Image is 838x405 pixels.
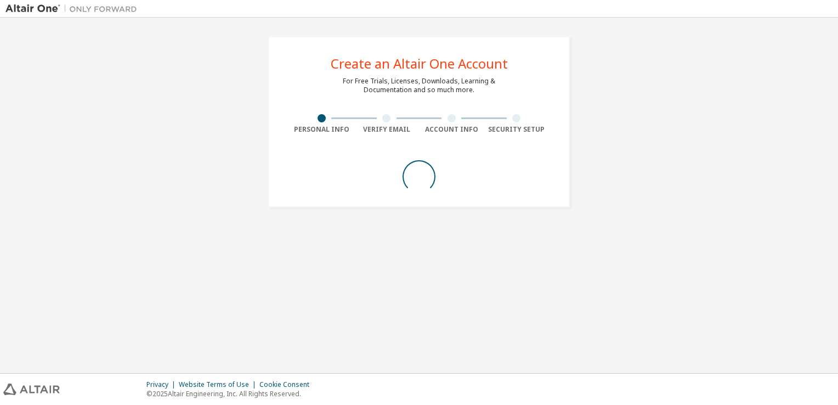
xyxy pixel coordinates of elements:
[5,3,143,14] img: Altair One
[3,384,60,395] img: altair_logo.svg
[146,389,316,398] p: © 2025 Altair Engineering, Inc. All Rights Reserved.
[146,380,179,389] div: Privacy
[354,125,420,134] div: Verify Email
[259,380,316,389] div: Cookie Consent
[289,125,354,134] div: Personal Info
[179,380,259,389] div: Website Terms of Use
[484,125,550,134] div: Security Setup
[419,125,484,134] div: Account Info
[343,77,495,94] div: For Free Trials, Licenses, Downloads, Learning & Documentation and so much more.
[331,57,508,70] div: Create an Altair One Account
